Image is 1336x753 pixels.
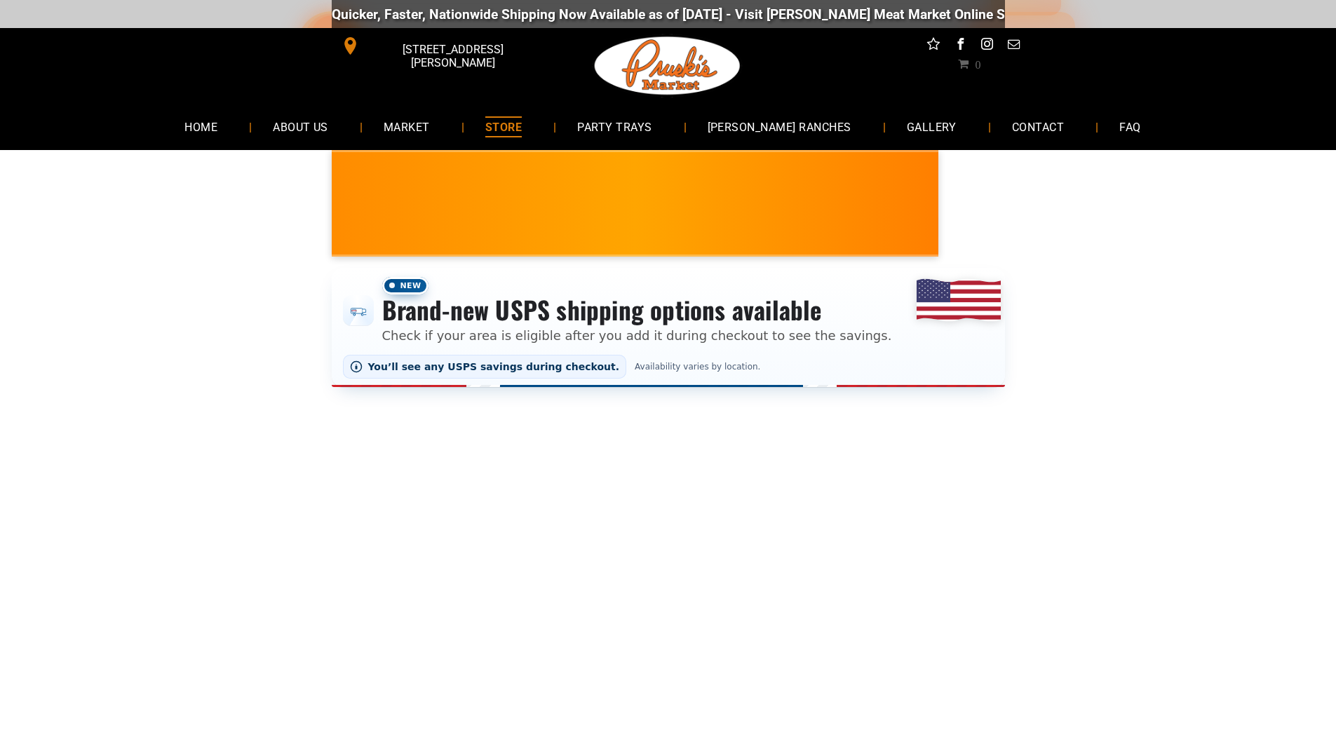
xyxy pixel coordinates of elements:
a: PARTY TRAYS [556,108,673,145]
div: Shipping options announcement [332,268,1005,387]
a: instagram [978,35,996,57]
p: Check if your area is eligible after you add it during checkout to see the savings. [382,326,892,345]
a: Social network [924,35,943,57]
a: ABOUT US [252,108,349,145]
a: FAQ [1098,108,1161,145]
a: [PERSON_NAME] RANCHES [687,108,872,145]
h3: Brand-new USPS shipping options available [382,294,892,325]
span: [STREET_ADDRESS][PERSON_NAME] [362,36,543,76]
span: Availability varies by location. [632,362,763,372]
span: New [382,277,429,294]
a: MARKET [363,108,451,145]
a: email [1004,35,1023,57]
span: You’ll see any USPS savings during checkout. [368,361,620,372]
a: STORE [464,108,543,145]
a: [STREET_ADDRESS][PERSON_NAME] [332,35,546,57]
a: HOME [163,108,238,145]
span: 0 [975,58,980,69]
a: facebook [951,35,969,57]
div: Quicker, Faster, Nationwide Shipping Now Available as of [DATE] - Visit [PERSON_NAME] Meat Market... [332,6,1181,22]
a: CONTACT [991,108,1085,145]
img: Pruski-s+Market+HQ+Logo2-1920w.png [592,28,743,104]
a: GALLERY [886,108,978,145]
